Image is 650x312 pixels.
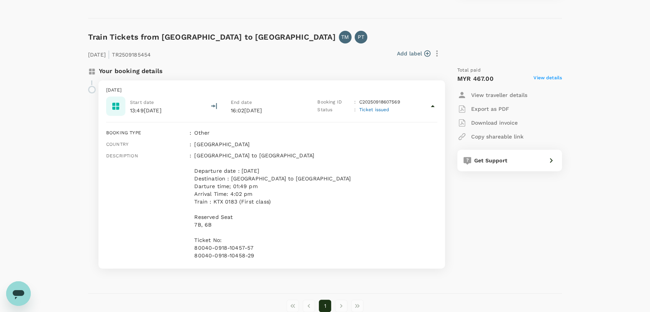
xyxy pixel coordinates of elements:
button: Copy shareable link [457,130,523,143]
span: Country [106,142,128,147]
h6: Train Tickets from [GEOGRAPHIC_DATA] to [GEOGRAPHIC_DATA] [88,31,336,43]
iframe: Button to launch messaging window [6,281,31,306]
button: Add label [397,50,430,57]
nav: pagination navigation [285,300,365,312]
button: Download invoice [457,116,518,130]
p: Status [317,106,351,114]
div: : [187,137,191,148]
p: : [354,106,356,114]
p: TM [341,33,349,41]
p: 16:02[DATE] [231,107,304,114]
button: View traveller details [457,88,527,102]
span: Start date [130,100,154,105]
button: page 1 [319,300,331,312]
p: [GEOGRAPHIC_DATA] [194,140,437,148]
span: | [108,49,110,60]
p: Booking ID [317,98,351,106]
p: [GEOGRAPHIC_DATA] to [GEOGRAPHIC_DATA] Departure date : [DATE] Destination : [GEOGRAPHIC_DATA] to... [194,152,437,259]
p: [DATE] [106,87,437,94]
span: View details [533,74,562,83]
button: Export as PDF [457,102,509,116]
p: Your booking details [99,67,163,76]
p: View traveller details [471,91,527,99]
span: Total paid [457,67,481,74]
p: other [194,129,437,137]
span: End date [231,100,252,105]
p: 13:49[DATE] [130,107,162,114]
p: Copy shareable link [471,133,523,140]
div: : [187,126,191,137]
p: C20250918607569 [359,98,400,106]
span: Ticket issued [359,107,389,112]
p: [DATE] TR2509185454 [88,47,151,60]
p: Export as PDF [471,105,509,113]
span: Description [106,153,138,159]
p: PT [357,33,364,41]
span: Get Support [474,157,507,164]
p: Download invoice [471,119,518,127]
p: : [354,98,356,106]
div: : [187,148,191,259]
p: MYR 467.00 [457,74,493,83]
span: Booking type [106,130,141,135]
